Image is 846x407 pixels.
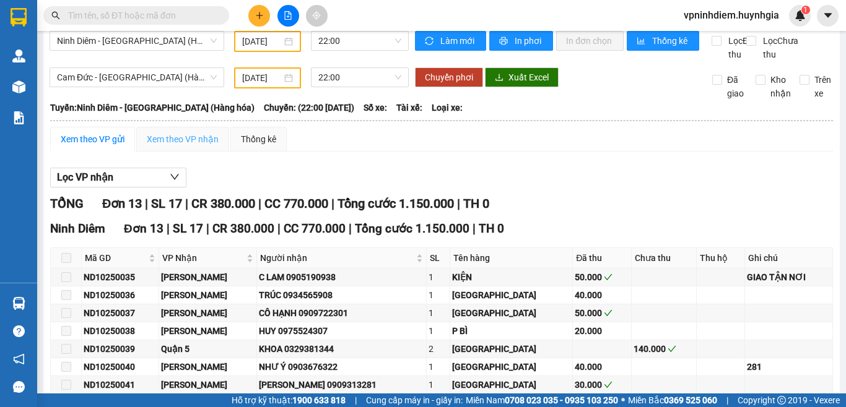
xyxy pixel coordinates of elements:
[479,221,504,236] span: TH 0
[185,196,188,211] span: |
[50,103,255,113] b: Tuyến: Ninh Diêm - [GEOGRAPHIC_DATA] (Hàng hóa)
[57,32,217,50] span: Ninh Diêm - Sài Gòn (Hàng hóa)
[355,393,357,407] span: |
[652,34,689,48] span: Thống kê
[777,396,786,405] span: copyright
[124,221,164,236] span: Đơn 13
[429,360,448,374] div: 1
[452,270,571,284] div: KIỆN
[429,306,448,320] div: 1
[505,395,618,405] strong: 0708 023 035 - 0935 103 250
[817,5,839,27] button: caret-down
[809,73,836,100] span: Trên xe
[726,393,728,407] span: |
[159,376,257,394] td: Phạm Ngũ Lão
[664,395,717,405] strong: 0369 525 060
[161,306,255,320] div: [PERSON_NAME]
[145,196,148,211] span: |
[312,11,321,20] span: aim
[489,31,553,51] button: printerIn phơi
[415,67,483,87] button: Chuyển phơi
[84,324,157,338] div: ND10250038
[515,34,543,48] span: In phơi
[697,248,745,268] th: Thu hộ
[259,270,424,284] div: C LAM 0905190938
[259,360,424,374] div: NHƯ Ý 0903676322
[82,286,159,304] td: ND10250036
[801,6,810,14] sup: 1
[12,49,25,62] img: warehouse-icon
[722,73,749,100] span: Đã giao
[84,288,157,302] div: ND10250036
[450,248,573,268] th: Tên hàng
[84,360,157,374] div: ND10250040
[264,101,354,114] span: Chuyến: (22:00 [DATE])
[396,101,422,114] span: Tài xế:
[82,322,159,340] td: ND10250038
[452,306,571,320] div: [GEOGRAPHIC_DATA]
[628,393,717,407] span: Miền Bắc
[161,360,255,374] div: [PERSON_NAME]
[429,270,448,284] div: 1
[84,342,157,356] div: ND10250039
[318,68,401,87] span: 22:00
[161,324,255,338] div: [PERSON_NAME]
[637,36,647,46] span: bar-chart
[12,111,25,124] img: solution-icon
[277,221,281,236] span: |
[621,398,625,403] span: ⚪️
[556,31,624,51] button: In đơn chọn
[232,393,346,407] span: Hỗ trợ kỹ thuật:
[264,196,328,211] span: CC 770.000
[102,196,142,211] span: Đơn 13
[159,304,257,322] td: Phạm Ngũ Lão
[432,101,463,114] span: Loại xe:
[632,248,697,268] th: Chưa thu
[242,35,282,48] input: 12/10/2025
[12,297,25,310] img: warehouse-icon
[173,221,203,236] span: SL 17
[159,340,257,358] td: Quận 5
[425,36,435,46] span: sync
[473,221,476,236] span: |
[429,324,448,338] div: 1
[84,270,157,284] div: ND10250035
[212,221,274,236] span: CR 380.000
[765,73,796,100] span: Kho nhận
[159,322,257,340] td: Phạm Ngũ Lão
[51,11,60,20] span: search
[355,221,469,236] span: Tổng cước 1.150.000
[242,71,282,85] input: 12/10/2025
[364,101,387,114] span: Số xe:
[259,288,424,302] div: TRÚC 0934565908
[159,268,257,286] td: Phạm Ngũ Lão
[575,360,629,374] div: 40.000
[415,31,486,51] button: syncLàm mới
[452,324,571,338] div: P BÌ
[68,9,214,22] input: Tìm tên, số ĐT hoặc mã đơn
[12,80,25,93] img: warehouse-icon
[758,34,800,61] span: Lọc Chưa thu
[745,248,833,268] th: Ghi chú
[151,196,182,211] span: SL 17
[284,221,346,236] span: CC 770.000
[575,288,629,302] div: 40.000
[822,10,834,21] span: caret-down
[241,132,276,146] div: Thống kê
[634,342,695,356] div: 140.000
[161,270,255,284] div: [PERSON_NAME]
[258,196,261,211] span: |
[159,286,257,304] td: Phạm Ngũ Lão
[429,288,448,302] div: 1
[147,132,219,146] div: Xem theo VP nhận
[84,378,157,392] div: ND10250041
[668,345,676,353] span: check
[50,196,84,211] span: TỔNG
[485,67,559,87] button: downloadXuất Excel
[674,7,789,23] span: vpninhdiem.huynhgia
[723,34,756,61] span: Lọc Đã thu
[260,251,414,265] span: Người nhận
[11,8,27,27] img: logo-vxr
[318,32,401,50] span: 22:00
[463,196,489,211] span: TH 0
